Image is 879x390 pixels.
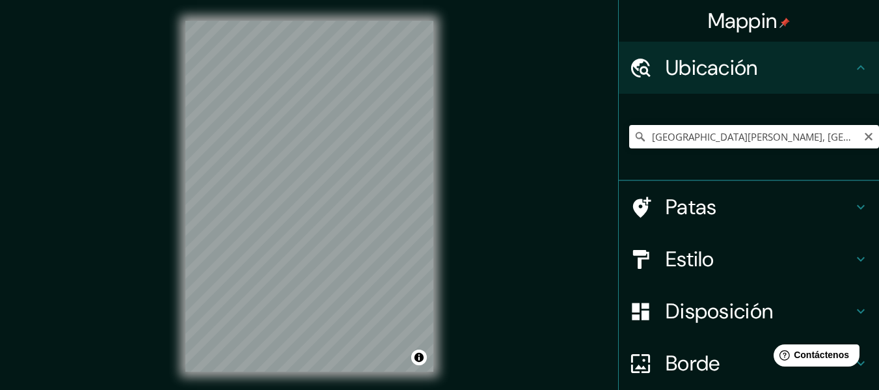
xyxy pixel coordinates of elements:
[411,350,427,365] button: Activar o desactivar atribución
[666,350,720,377] font: Borde
[863,130,874,142] button: Claro
[619,233,879,285] div: Estilo
[779,18,790,28] img: pin-icon.png
[763,339,865,376] iframe: Lanzador de widgets de ayuda
[185,21,433,372] canvas: Mapa
[708,7,778,35] font: Mappin
[619,285,879,337] div: Disposición
[619,42,879,94] div: Ubicación
[666,298,773,325] font: Disposición
[666,245,714,273] font: Estilo
[666,54,758,81] font: Ubicación
[619,181,879,233] div: Patas
[666,193,717,221] font: Patas
[619,337,879,389] div: Borde
[629,125,879,148] input: Elige tu ciudad o zona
